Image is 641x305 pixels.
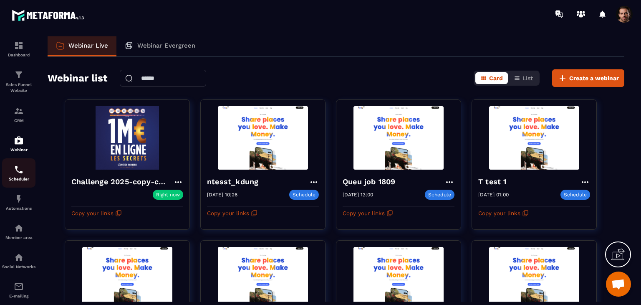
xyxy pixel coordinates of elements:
p: Member area [2,235,35,240]
a: social-networksocial-networkSocial Networks [2,246,35,275]
p: Webinar Evergreen [137,42,195,49]
p: [DATE] 10:26 [207,192,237,198]
p: Webinar Live [68,42,108,49]
a: emailemailE-mailing [2,275,35,305]
p: Schedule [289,190,319,200]
a: Webinar Live [48,36,116,56]
img: webinar-background [343,106,454,170]
p: Automations [2,206,35,211]
button: Copy your links [71,206,122,220]
img: automations [14,135,24,145]
img: social-network [14,252,24,262]
img: formation [14,106,24,116]
p: CRM [2,118,35,123]
a: formationformationDashboard [2,34,35,64]
p: E-mailing [2,294,35,298]
a: automationsautomationsAutomations [2,188,35,217]
button: Copy your links [343,206,393,220]
p: Schedule [425,190,454,200]
img: formation [14,41,24,51]
span: Create a webinar [569,74,619,82]
img: scheduler [14,165,24,175]
a: automationsautomationsMember area [2,217,35,246]
p: Webinar [2,147,35,152]
a: formationformationCRM [2,100,35,129]
button: Card [475,72,508,84]
img: automations [14,194,24,204]
p: Social Networks [2,264,35,269]
img: automations [14,223,24,233]
img: email [14,282,24,292]
h4: Queu job 1809 [343,176,400,188]
span: List [522,75,533,81]
p: Scheduler [2,177,35,181]
h4: T test 1 [478,176,511,188]
a: schedulerschedulerScheduler [2,158,35,188]
p: [DATE] 13:00 [343,192,373,198]
button: List [509,72,538,84]
a: formationformationSales Funnel Website [2,64,35,100]
p: Right now [156,192,180,198]
h4: ntesst_kdung [207,176,262,188]
h4: Challenge 2025-copy-copy [71,176,173,188]
p: Dashboard [2,53,35,57]
a: automationsautomationsWebinar [2,129,35,158]
span: Card [489,75,503,81]
div: Mở cuộc trò chuyện [606,272,631,297]
img: webinar-background [71,106,183,170]
p: Schedule [560,190,590,200]
p: Sales Funnel Website [2,82,35,94]
button: Copy your links [478,206,529,220]
img: formation [14,70,24,80]
img: webinar-background [478,106,590,170]
button: Create a webinar [552,69,624,87]
img: webinar-background [207,106,319,170]
button: Copy your links [207,206,257,220]
p: [DATE] 01:00 [478,192,509,198]
img: logo [12,8,87,23]
h2: Webinar list [48,70,107,86]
